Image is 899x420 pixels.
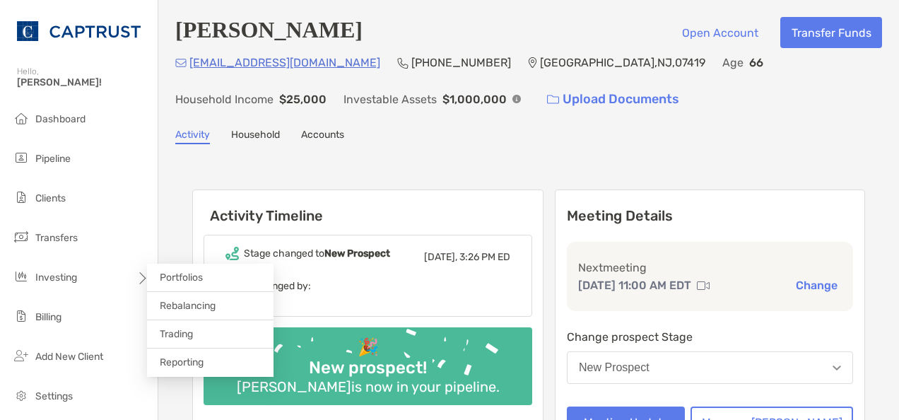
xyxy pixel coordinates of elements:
span: [PERSON_NAME]! [17,76,149,88]
button: Change [792,278,842,293]
img: billing icon [13,308,30,325]
p: Age [722,54,744,71]
span: Settings [35,390,73,402]
button: Transfer Funds [780,17,882,48]
p: Stage changed by: [225,277,510,295]
div: New Prospect [579,361,650,374]
img: Location Icon [528,57,537,69]
span: Dashboard [35,113,86,125]
img: communication type [697,280,710,291]
img: pipeline icon [13,149,30,166]
span: 3:26 PM ED [459,251,510,263]
p: [EMAIL_ADDRESS][DOMAIN_NAME] [189,54,380,71]
span: Trading [160,328,193,340]
div: New prospect! [303,358,433,378]
img: Info Icon [512,95,521,103]
span: Clients [35,192,66,204]
p: $25,000 [279,91,327,108]
div: 🎉 [352,337,384,358]
button: Open Account [671,17,769,48]
p: Investable Assets [343,91,437,108]
button: New Prospect [567,351,853,384]
img: clients icon [13,189,30,206]
span: Rebalancing [160,300,216,312]
img: investing icon [13,268,30,285]
p: [PHONE_NUMBER] [411,54,511,71]
p: $1,000,000 [442,91,507,108]
img: add_new_client icon [13,347,30,364]
a: Accounts [301,129,344,144]
h4: [PERSON_NAME] [175,17,363,48]
span: Billing [35,311,61,323]
div: Stage changed to [244,247,390,259]
a: Household [231,129,280,144]
p: Household Income [175,91,274,108]
a: Upload Documents [538,84,688,115]
img: Phone Icon [397,57,409,69]
span: Investing [35,272,77,284]
img: button icon [547,95,559,105]
span: Reporting [160,356,204,368]
div: [PERSON_NAME] is now in your pipeline. [231,378,505,395]
p: 66 [749,54,763,71]
img: dashboard icon [13,110,30,127]
img: Email Icon [175,59,187,67]
img: transfers icon [13,228,30,245]
a: Activity [175,129,210,144]
h6: Activity Timeline [193,190,543,224]
span: Portfolios [160,272,203,284]
p: Next meeting [578,259,842,276]
img: settings icon [13,387,30,404]
p: [DATE] 11:00 AM EDT [578,276,691,294]
img: CAPTRUST Logo [17,6,141,57]
p: Change prospect Stage [567,328,853,346]
span: Add New Client [35,351,103,363]
p: Meeting Details [567,207,853,225]
img: Open dropdown arrow [833,366,841,371]
b: New Prospect [324,247,390,259]
span: Pipeline [35,153,71,165]
span: Transfers [35,232,78,244]
img: Event icon [225,247,239,260]
span: [DATE], [424,251,457,263]
p: [GEOGRAPHIC_DATA] , NJ , 07419 [540,54,705,71]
